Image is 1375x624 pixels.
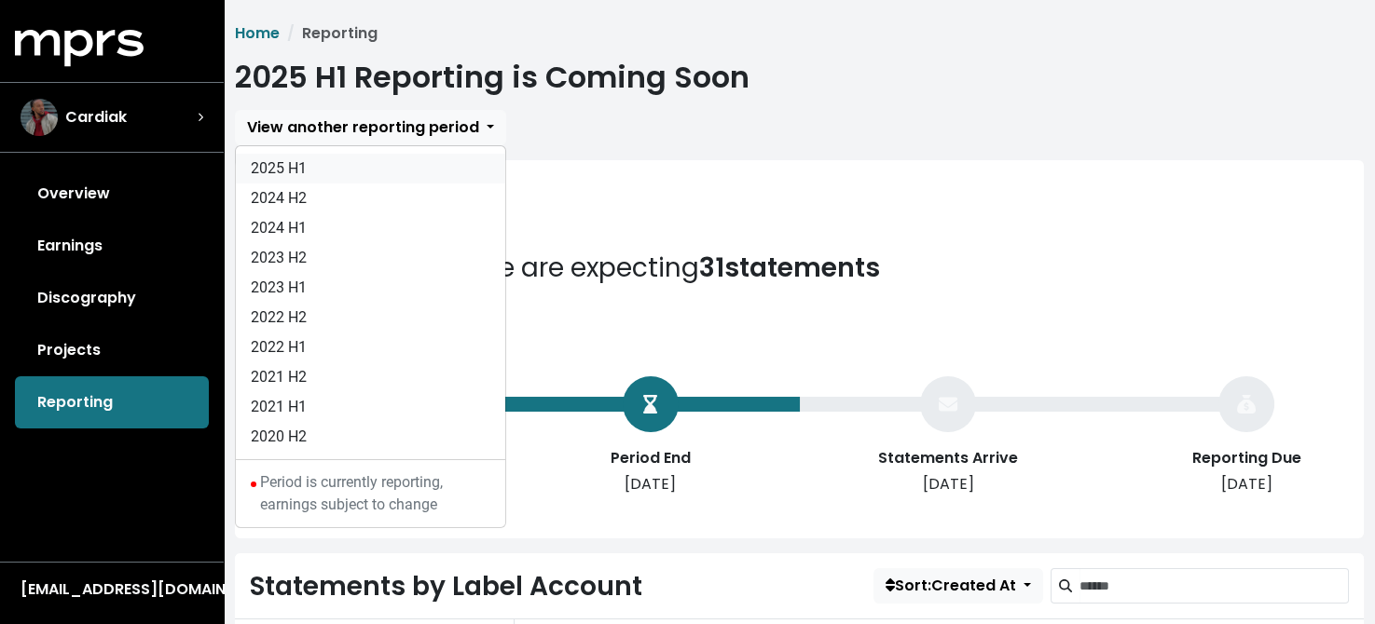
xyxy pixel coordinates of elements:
h1: 2025 H1 Reporting is Coming Soon [235,60,749,95]
a: 2025 H1 [236,154,505,183]
div: Period is currently reporting, earnings subject to change [251,471,490,516]
div: [DATE] [873,473,1023,495]
a: Discography [15,272,209,324]
img: The selected account / producer [21,99,58,136]
span: Sort: Created At [886,575,1016,596]
a: Projects [15,324,209,376]
b: 31 statements [699,250,880,286]
a: Overview [15,168,209,220]
li: Reporting [280,22,378,45]
div: We are expecting [474,249,880,288]
div: [DATE] [1172,473,1321,495]
input: Search label accounts [1079,568,1349,604]
h2: Statements by Label Account [250,571,642,603]
a: Home [235,22,280,44]
a: 2023 H1 [236,273,505,303]
span: View another reporting period [247,116,479,138]
div: [EMAIL_ADDRESS][DOMAIN_NAME] [21,578,203,601]
a: 2020 H2 [236,422,505,452]
button: Sort:Created At [873,568,1043,604]
a: mprs logo [15,36,144,58]
div: Period End [576,447,725,469]
a: 2021 H2 [236,362,505,392]
a: 2023 H2 [236,243,505,273]
div: Statements Arrive [873,447,1023,469]
a: 2024 H1 [236,213,505,243]
a: Earnings [15,220,209,272]
a: 2024 H2 [236,183,505,213]
div: [DATE] [576,473,725,495]
div: Reporting Due [1172,447,1321,469]
a: 2021 H1 [236,392,505,422]
a: 2022 H2 [236,303,505,332]
button: [EMAIL_ADDRESS][DOMAIN_NAME] [15,577,209,602]
span: Cardiak [65,106,127,129]
nav: breadcrumb [235,22,1364,45]
a: 2022 H1 [236,332,505,362]
button: View another reporting period [235,110,506,145]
